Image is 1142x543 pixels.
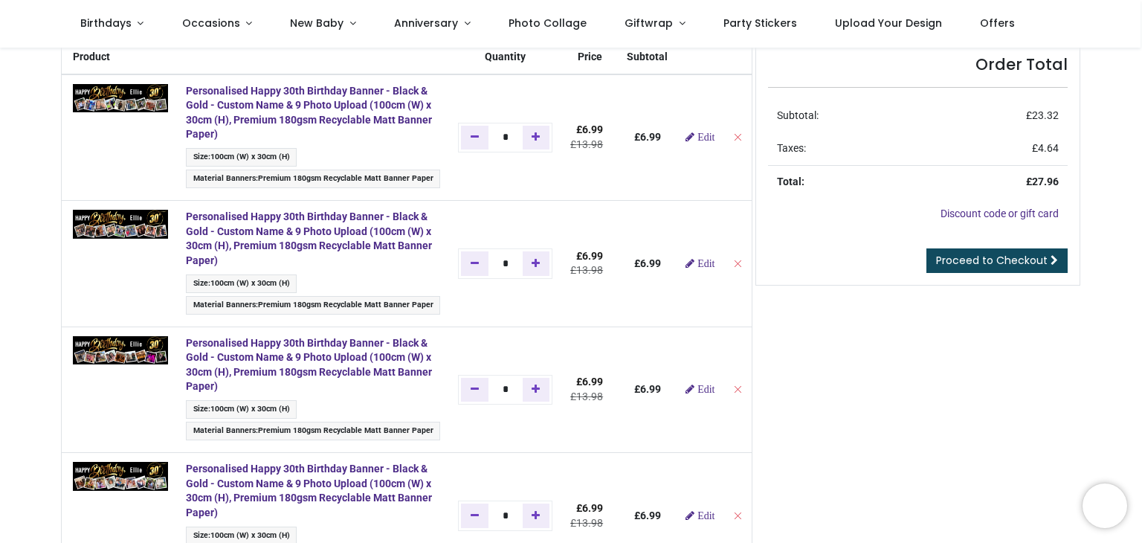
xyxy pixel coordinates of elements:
[685,384,714,394] a: Edit
[685,132,714,142] a: Edit
[523,251,550,275] a: Add one
[186,422,440,440] span: :
[768,132,930,165] td: Taxes:
[461,126,488,150] a: Remove one
[210,152,290,161] span: 100cm (W) x 30cm (H)
[1026,176,1059,187] strong: £
[73,462,168,491] img: 78MEMEAAAAGSURBVAMASBrd9Hc1sE0AAAAASUVORK5CYII=
[523,504,550,527] a: Add one
[697,132,714,142] span: Edit
[625,16,673,30] span: Giftwrap
[618,41,677,74] th: Subtotal
[926,248,1068,274] a: Proceed to Checkout
[73,84,168,113] img: yuGjjQAAAAGSURBVAMAzOEg1tjt0wQAAAAASUVORK5CYII=
[186,274,297,293] span: :
[210,530,290,540] span: 100cm (W) x 30cm (H)
[634,257,661,269] b: £
[576,376,603,388] span: £
[576,517,603,529] span: 13.98
[732,510,743,521] a: Remove from cart
[570,517,603,529] del: £
[582,502,603,514] span: 6.99
[634,131,661,143] b: £
[561,41,618,74] th: Price
[1038,142,1059,154] span: 4.64
[394,16,458,30] span: Anniversary
[697,510,714,521] span: Edit
[73,210,168,239] img: 7QAAAABJRU5ErkJggg==
[640,383,661,395] span: 6.99
[186,148,297,167] span: :
[193,530,208,540] span: Size
[685,510,714,521] a: Edit
[768,100,930,132] td: Subtotal:
[732,131,743,143] a: Remove from cart
[1032,109,1059,121] span: 23.32
[186,400,297,419] span: :
[258,425,433,435] span: Premium 180gsm Recyclable Matt Banner Paper
[186,211,432,266] strong: Personalised Happy 30th Birthday Banner - Black & Gold - Custom Name & 9 Photo Upload (100cm (W) ...
[73,336,168,365] img: 77NjUgAAAAGSURBVAMALPIUQLK0SpMAAAAASUVORK5CYII=
[570,138,603,150] del: £
[582,123,603,135] span: 6.99
[210,278,290,288] span: 100cm (W) x 30cm (H)
[1083,483,1127,528] iframe: Brevo live chat
[186,170,440,188] span: :
[634,510,661,521] b: £
[768,54,1068,75] h4: Order Total
[576,391,603,402] span: 13.98
[697,384,714,394] span: Edit
[186,337,432,393] a: Personalised Happy 30th Birthday Banner - Black & Gold - Custom Name & 9 Photo Upload (100cm (W) ...
[941,208,1059,219] a: Discount code or gift card
[193,300,256,309] span: Material Banners
[697,258,714,269] span: Edit
[509,16,587,30] span: Photo Collage
[582,250,603,262] span: 6.99
[523,378,550,402] a: Add one
[576,138,603,150] span: 13.98
[1026,109,1059,121] span: £
[640,257,661,269] span: 6.99
[461,251,488,275] a: Remove one
[182,16,240,30] span: Occasions
[186,296,440,315] span: :
[80,16,132,30] span: Birthdays
[210,404,290,414] span: 100cm (W) x 30cm (H)
[576,502,603,514] span: £
[193,173,256,183] span: Material Banners
[576,123,603,135] span: £
[570,391,603,402] del: £
[634,383,661,395] b: £
[62,41,177,74] th: Product
[835,16,942,30] span: Upload Your Design
[186,85,432,141] a: Personalised Happy 30th Birthday Banner - Black & Gold - Custom Name & 9 Photo Upload (100cm (W) ...
[193,152,208,161] span: Size
[523,126,550,150] a: Add one
[186,463,432,518] a: Personalised Happy 30th Birthday Banner - Black & Gold - Custom Name & 9 Photo Upload (100cm (W) ...
[582,376,603,388] span: 6.99
[777,176,804,187] strong: Total:
[723,16,797,30] span: Party Stickers
[290,16,343,30] span: New Baby
[258,300,433,309] span: Premium 180gsm Recyclable Matt Banner Paper
[1032,176,1059,187] span: 27.96
[485,51,526,62] span: Quantity
[732,383,743,395] a: Remove from cart
[570,264,603,276] del: £
[980,16,1015,30] span: Offers
[193,404,208,414] span: Size
[193,425,256,435] span: Material Banners
[461,378,488,402] a: Remove one
[732,257,743,269] a: Remove from cart
[461,504,488,527] a: Remove one
[685,258,714,269] a: Edit
[640,131,661,143] span: 6.99
[936,253,1048,268] span: Proceed to Checkout
[576,264,603,276] span: 13.98
[640,510,661,521] span: 6.99
[1032,142,1059,154] span: £
[193,278,208,288] span: Size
